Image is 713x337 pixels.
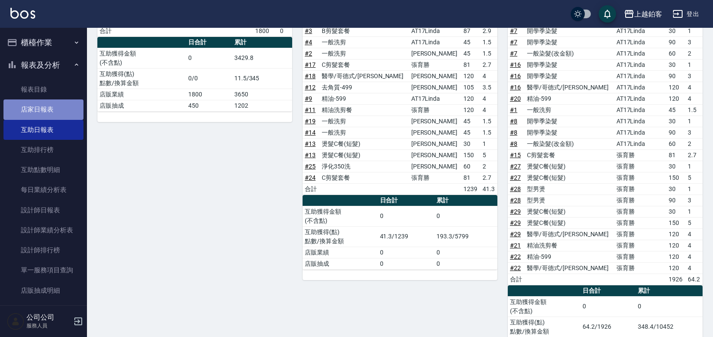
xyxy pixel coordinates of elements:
[510,61,521,68] a: #16
[409,25,462,36] td: AT17Linda
[3,120,83,140] a: 互助日報表
[461,149,480,161] td: 150
[378,226,435,247] td: 41.3/1239
[305,61,316,68] a: #17
[525,104,614,116] td: 一般洗剪
[580,317,636,337] td: 64.2/1926
[508,3,703,285] table: a dense table
[614,183,667,195] td: 張育勝
[409,93,462,104] td: AT17Linda
[7,313,24,330] img: Person
[510,73,521,79] a: #16
[614,228,667,240] td: 張育勝
[409,36,462,48] td: AT17Linda
[525,36,614,48] td: 開學季染髮
[378,206,435,226] td: 0
[320,93,409,104] td: 精油-599
[320,138,409,149] td: 燙髮C餐(短髮)
[232,48,292,68] td: 3429.8
[666,48,685,59] td: 60
[3,79,83,99] a: 報表目錄
[666,82,685,93] td: 120
[3,160,83,180] a: 互助點數明細
[303,258,378,269] td: 店販抽成
[669,6,703,22] button: 登出
[510,163,521,170] a: #27
[666,195,685,206] td: 90
[686,25,703,36] td: 1
[461,172,480,183] td: 81
[510,231,521,238] a: #29
[666,116,685,127] td: 30
[614,217,667,228] td: 張育勝
[510,84,521,91] a: #16
[305,118,316,125] a: #19
[253,25,278,36] td: 1800
[480,149,497,161] td: 5
[320,59,409,70] td: C剪髮套餐
[480,161,497,172] td: 2
[525,25,614,36] td: 開學季染髮
[409,172,462,183] td: 張育勝
[614,70,667,82] td: AT17Linda
[525,217,614,228] td: 燙髮C餐(短髮)
[510,253,521,260] a: #22
[510,106,517,113] a: #1
[480,25,497,36] td: 2.9
[525,161,614,172] td: 燙髮C餐(短髮)
[686,217,703,228] td: 5
[3,31,83,54] button: 櫃檯作業
[3,240,83,260] a: 設計師排行榜
[686,161,703,172] td: 1
[634,9,662,20] div: 上越鉑客
[305,73,316,79] a: #18
[686,195,703,206] td: 3
[525,172,614,183] td: 燙髮C餐(短髮)
[666,172,685,183] td: 150
[686,36,703,48] td: 3
[409,104,462,116] td: 張育勝
[3,200,83,220] a: 設計師日報表
[480,48,497,59] td: 1.5
[686,262,703,274] td: 4
[305,84,316,91] a: #12
[614,195,667,206] td: 張育勝
[525,240,614,251] td: 精油洗剪餐
[614,104,667,116] td: AT17Linda
[508,274,525,285] td: 合計
[580,285,636,297] th: 日合計
[510,27,517,34] a: #7
[686,274,703,285] td: 64.2
[409,48,462,59] td: [PERSON_NAME]
[303,226,378,247] td: 互助獲得(點) 點數/換算金額
[666,149,685,161] td: 81
[461,48,480,59] td: 45
[686,127,703,138] td: 3
[525,149,614,161] td: C剪髮套餐
[686,172,703,183] td: 5
[686,251,703,262] td: 4
[409,70,462,82] td: [PERSON_NAME]
[666,138,685,149] td: 60
[614,25,667,36] td: AT17Linda
[666,262,685,274] td: 120
[666,70,685,82] td: 90
[320,48,409,59] td: 一般洗剪
[614,116,667,127] td: AT17Linda
[3,260,83,280] a: 單一服務項目查詢
[666,183,685,195] td: 30
[97,37,292,112] table: a dense table
[510,174,521,181] a: #27
[525,195,614,206] td: 型男燙
[305,27,312,34] a: #3
[510,264,521,271] a: #22
[303,3,497,195] table: a dense table
[305,129,316,136] a: #14
[461,116,480,127] td: 45
[303,195,497,270] table: a dense table
[186,48,232,68] td: 0
[97,100,186,111] td: 店販抽成
[614,59,667,70] td: AT17Linda
[305,50,312,57] a: #2
[378,195,435,206] th: 日合計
